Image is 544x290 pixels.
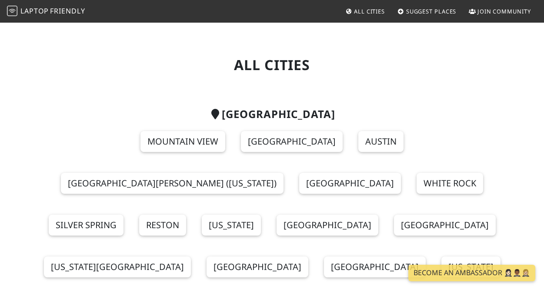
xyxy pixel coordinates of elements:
[277,215,378,236] a: [GEOGRAPHIC_DATA]
[7,4,85,19] a: LaptopFriendly LaptopFriendly
[394,3,460,19] a: Suggest Places
[140,131,225,152] a: Mountain View
[30,108,515,121] h2: [GEOGRAPHIC_DATA]
[441,256,501,277] a: [US_STATE]
[30,57,515,73] h1: All Cities
[207,256,308,277] a: [GEOGRAPHIC_DATA]
[202,215,261,236] a: [US_STATE]
[406,7,457,15] span: Suggest Places
[358,131,404,152] a: Austin
[465,3,534,19] a: Join Community
[299,173,401,194] a: [GEOGRAPHIC_DATA]
[61,173,284,194] a: [GEOGRAPHIC_DATA][PERSON_NAME] ([US_STATE])
[394,215,496,236] a: [GEOGRAPHIC_DATA]
[477,7,531,15] span: Join Community
[7,6,17,16] img: LaptopFriendly
[20,6,49,16] span: Laptop
[324,256,426,277] a: [GEOGRAPHIC_DATA]
[408,265,535,281] a: Become an Ambassador 🤵🏻‍♀️🤵🏾‍♂️🤵🏼‍♀️
[44,256,191,277] a: [US_STATE][GEOGRAPHIC_DATA]
[342,3,388,19] a: All Cities
[417,173,483,194] a: White Rock
[49,215,123,236] a: Silver Spring
[241,131,343,152] a: [GEOGRAPHIC_DATA]
[354,7,385,15] span: All Cities
[50,6,85,16] span: Friendly
[139,215,186,236] a: Reston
